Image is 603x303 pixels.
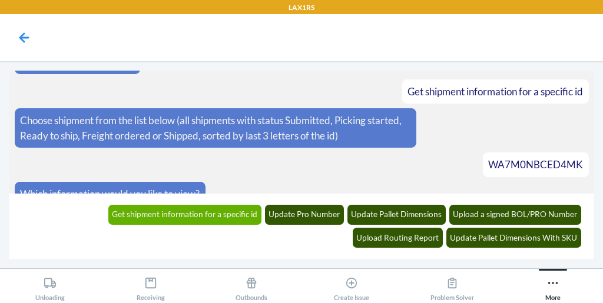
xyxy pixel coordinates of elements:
[35,272,65,301] div: Unloading
[137,272,165,301] div: Receiving
[301,269,402,301] button: Create Issue
[289,2,314,13] p: LAX1RS
[347,205,446,225] button: Update Pallet Dimensions
[353,228,443,248] button: Upload Routing Report
[265,205,344,225] button: Update Pro Number
[502,269,603,301] button: More
[446,228,582,248] button: Update Pallet Dimensions With SKU
[20,113,411,143] p: Choose shipment from the list below (all shipments with status Submitted, Picking started, Ready ...
[334,272,369,301] div: Create Issue
[407,85,583,98] span: Get shipment information for a specific id
[101,269,201,301] button: Receiving
[20,187,200,202] p: Which information would you like to view?
[449,205,582,225] button: Upload a signed BOL/PRO Number
[108,205,262,225] button: Get shipment information for a specific id
[430,272,474,301] div: Problem Solver
[545,272,561,301] div: More
[488,158,583,171] span: WA7M0NBCED4MK
[201,269,301,301] button: Outbounds
[236,272,267,301] div: Outbounds
[402,269,503,301] button: Problem Solver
